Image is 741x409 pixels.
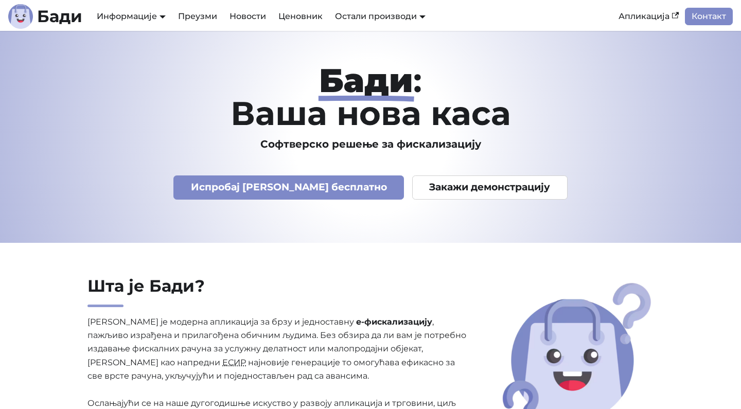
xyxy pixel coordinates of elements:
[97,11,166,21] a: Информације
[612,8,685,25] a: Апликација
[335,11,426,21] a: Остали производи
[685,8,733,25] a: Контакт
[222,358,246,367] abbr: Електронски систем за издавање рачуна
[8,4,82,29] a: ЛогоБади
[223,8,272,25] a: Новости
[172,8,223,25] a: Преузми
[173,175,404,200] a: Испробај [PERSON_NAME] бесплатно
[8,4,33,29] img: Лого
[319,60,413,100] strong: Бади
[356,317,432,327] strong: е-фискализацију
[39,64,702,130] h1: : Ваша нова каса
[37,8,82,25] b: Бади
[87,276,467,307] h2: Шта је Бади?
[39,138,702,151] h3: Софтверско решење за фискализацију
[272,8,329,25] a: Ценовник
[412,175,568,200] a: Закажи демонстрацију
